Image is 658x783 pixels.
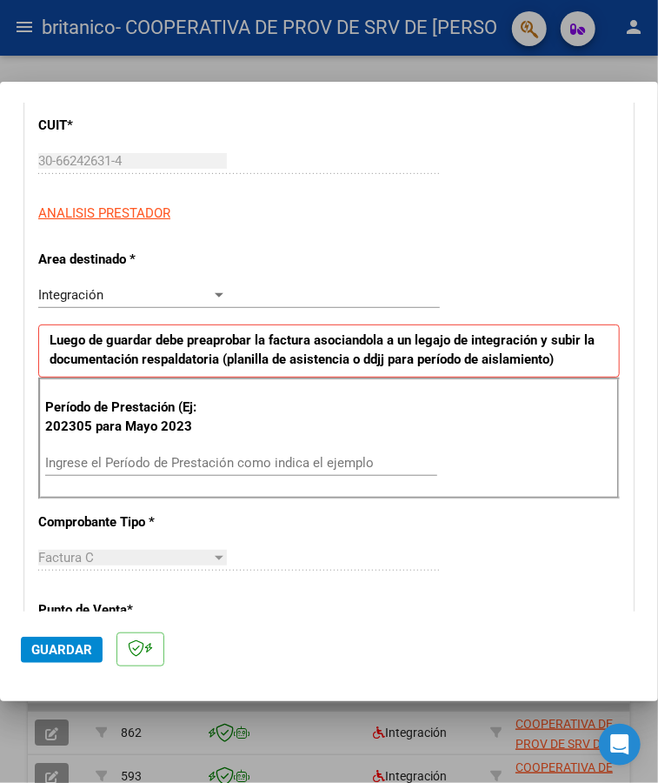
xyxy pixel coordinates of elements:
span: Factura C [38,550,94,565]
p: Comprobante Tipo * [38,512,213,532]
div: Open Intercom Messenger [599,724,641,766]
p: CUIT [38,116,213,136]
p: Area destinado * [38,250,213,270]
p: Período de Prestación (Ej: 202305 para Mayo 2023 [45,398,216,437]
strong: Luego de guardar debe preaprobar la factura asociandola a un legajo de integración y subir la doc... [50,332,595,368]
span: ANALISIS PRESTADOR [38,205,170,221]
span: Integración [38,287,103,303]
button: Guardar [21,637,103,663]
p: Punto de Venta [38,600,213,620]
span: Guardar [31,642,92,658]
